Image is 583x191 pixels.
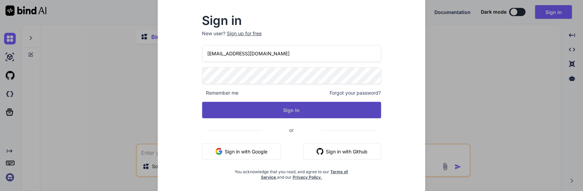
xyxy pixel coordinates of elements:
a: Privacy Policy. [293,175,322,180]
div: You acknowledge that you read, and agree to our and our [232,165,351,180]
a: Terms of Service [261,169,348,180]
button: Sign in with Github [303,143,381,160]
span: or [262,122,321,138]
span: Forgot your password? [330,90,381,96]
button: Sign in with Google [202,143,281,160]
div: Sign up for free [227,30,262,37]
img: github [317,148,323,155]
h2: Sign in [202,15,381,26]
p: New user? [202,30,381,45]
span: Remember me [202,90,239,96]
button: Sign In [202,102,381,118]
input: Login or Email [202,45,381,62]
img: google [216,148,222,155]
